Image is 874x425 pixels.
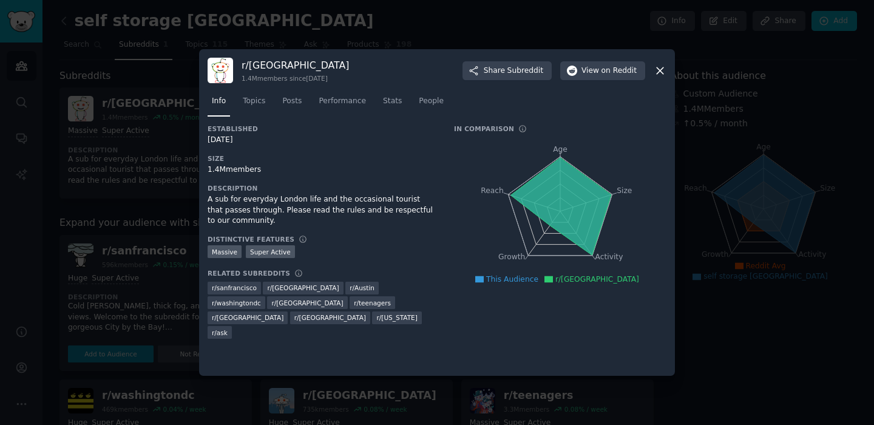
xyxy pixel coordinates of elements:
tspan: Reach [481,186,504,195]
div: Massive [208,245,242,258]
span: Performance [319,96,366,107]
a: Posts [278,92,306,117]
a: Performance [314,92,370,117]
a: People [415,92,448,117]
button: Viewon Reddit [560,61,645,81]
button: ShareSubreddit [462,61,552,81]
span: r/ [GEOGRAPHIC_DATA] [267,284,339,292]
h3: Established [208,124,437,133]
h3: Distinctive Features [208,235,294,243]
span: on Reddit [601,66,637,76]
h3: r/ [GEOGRAPHIC_DATA] [242,59,349,72]
span: Info [212,96,226,107]
span: r/ ask [212,328,228,337]
span: r/ [GEOGRAPHIC_DATA] [294,313,366,322]
span: r/[GEOGRAPHIC_DATA] [555,275,639,284]
span: r/ washingtondc [212,299,261,307]
span: Subreddit [507,66,543,76]
span: r/ [GEOGRAPHIC_DATA] [271,299,343,307]
span: Posts [282,96,302,107]
a: Stats [379,92,406,117]
div: 1.4M members since [DATE] [242,74,349,83]
span: Topics [243,96,265,107]
span: r/ [GEOGRAPHIC_DATA] [212,313,283,322]
span: View [581,66,637,76]
div: 1.4M members [208,165,437,175]
tspan: Activity [595,253,623,262]
div: [DATE] [208,135,437,146]
span: Stats [383,96,402,107]
span: Share [484,66,543,76]
span: This Audience [486,275,538,284]
tspan: Size [617,186,632,195]
tspan: Age [553,145,567,154]
tspan: Growth [498,253,525,262]
a: Info [208,92,230,117]
span: r/ sanfrancisco [212,284,257,292]
h3: Description [208,184,437,192]
span: r/ [US_STATE] [376,313,417,322]
h3: In Comparison [454,124,514,133]
div: Super Active [246,245,295,258]
span: r/ Austin [350,284,374,292]
span: r/ teenagers [354,299,391,307]
a: Topics [239,92,269,117]
div: A sub for everyday London life and the occasional tourist that passes through. Please read the ru... [208,194,437,226]
span: People [419,96,444,107]
h3: Size [208,154,437,163]
img: london [208,58,233,83]
h3: Related Subreddits [208,269,290,277]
